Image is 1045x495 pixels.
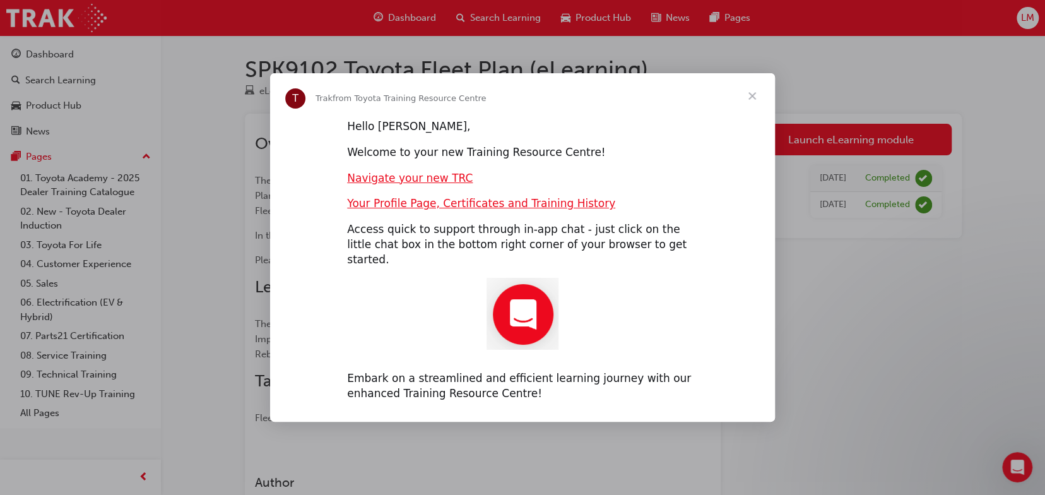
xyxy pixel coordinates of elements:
[347,172,473,184] a: Navigate your new TRC
[347,371,698,402] div: Embark on a streamlined and efficient learning journey with our enhanced Training Resource Centre!
[729,73,775,119] span: Close
[333,93,487,103] span: from Toyota Training Resource Centre
[347,145,698,160] div: Welcome to your new Training Resource Centre!
[285,88,305,109] div: Profile image for Trak
[347,197,615,210] a: Your Profile Page, Certificates and Training History
[347,222,698,267] div: Access quick to support through in-app chat - just click on the little chat box in the bottom rig...
[347,119,698,134] div: Hello [PERSON_NAME],
[316,93,333,103] span: Trak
